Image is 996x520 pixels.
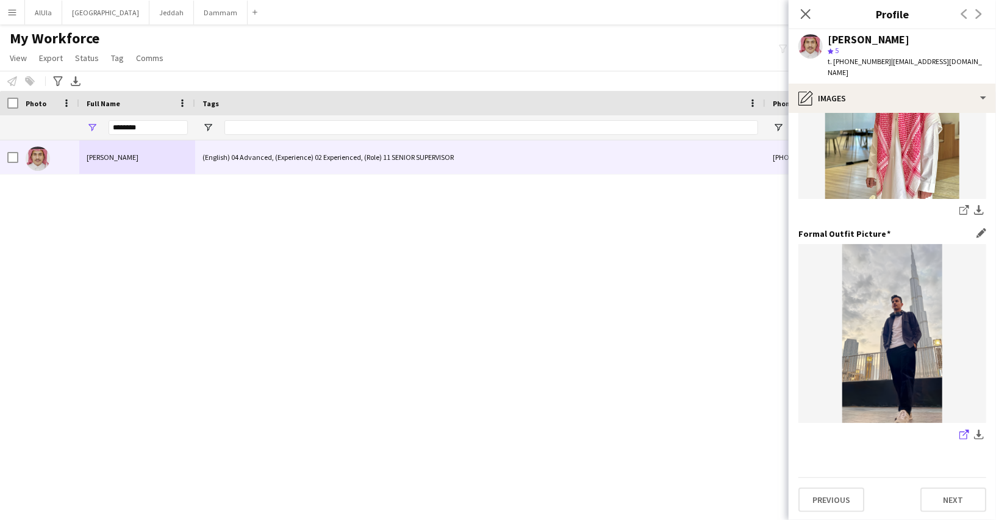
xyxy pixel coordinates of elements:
[202,122,213,133] button: Open Filter Menu
[149,1,194,24] button: Jeddah
[828,34,909,45] div: [PERSON_NAME]
[87,122,98,133] button: Open Filter Menu
[10,52,27,63] span: View
[224,120,758,135] input: Tags Filter Input
[51,74,65,88] app-action-btn: Advanced filters
[131,50,168,66] a: Comms
[87,153,138,162] span: [PERSON_NAME]
[195,140,765,174] div: (English) 04 Advanced, (Experience) 02 Experienced, (Role) 11 SENIOR SUPERVISOR
[87,99,120,108] span: Full Name
[62,1,149,24] button: [GEOGRAPHIC_DATA]
[68,74,83,88] app-action-btn: Export XLSX
[106,50,129,66] a: Tag
[194,1,248,24] button: Dammam
[773,99,794,108] span: Phone
[789,6,996,22] h3: Profile
[789,84,996,113] div: Images
[26,99,46,108] span: Photo
[34,50,68,66] a: Export
[5,50,32,66] a: View
[798,244,986,423] img: IMG_7676.png
[920,488,986,512] button: Next
[10,29,99,48] span: My Workforce
[109,120,188,135] input: Full Name Filter Input
[75,52,99,63] span: Status
[835,46,839,55] span: 5
[202,99,219,108] span: Tags
[798,228,890,239] h3: Formal Outfit Picture
[828,57,891,66] span: t. [PHONE_NUMBER]
[25,1,62,24] button: AlUla
[39,52,63,63] span: Export
[765,140,922,174] div: [PHONE_NUMBER]
[26,146,50,171] img: Hamdi Alanazi
[111,52,124,63] span: Tag
[136,52,163,63] span: Comms
[773,122,784,133] button: Open Filter Menu
[828,57,982,77] span: | [EMAIL_ADDRESS][DOMAIN_NAME]
[798,488,864,512] button: Previous
[70,50,104,66] a: Status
